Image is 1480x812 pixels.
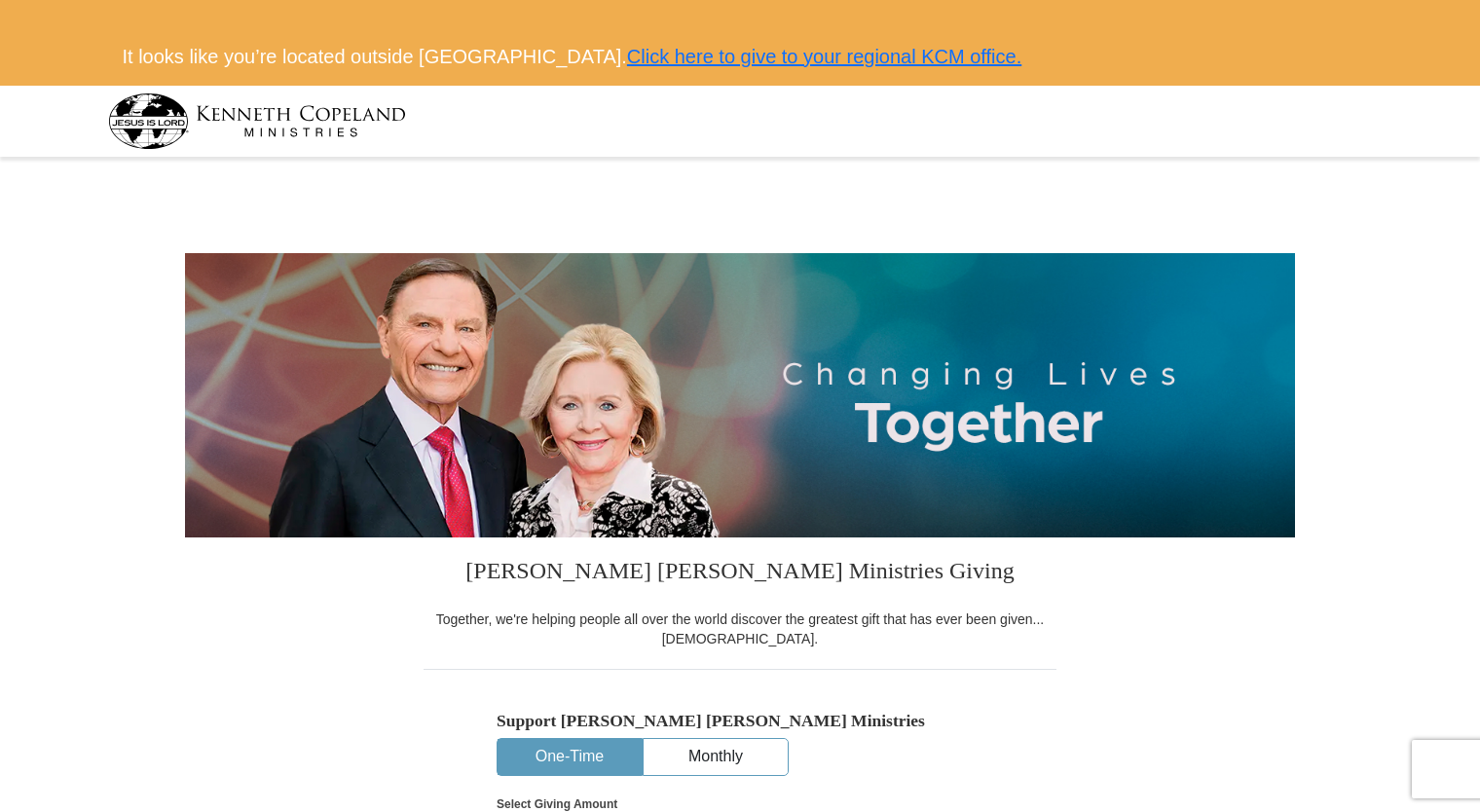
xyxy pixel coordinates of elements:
button: One-Time [498,739,642,775]
button: Monthly [644,739,788,775]
strong: Select Giving Amount [497,797,617,811]
h3: [PERSON_NAME] [PERSON_NAME] Ministries Giving [424,537,1056,609]
a: Click here to give to your regional KCM office. [627,46,1021,67]
div: It looks like you’re located outside [GEOGRAPHIC_DATA]. [108,28,1373,86]
div: Together, we're helping people all over the world discover the greatest gift that has ever been g... [424,609,1056,648]
h5: Support [PERSON_NAME] [PERSON_NAME] Ministries [497,711,983,731]
img: kcm-header-logo.svg [108,93,406,149]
